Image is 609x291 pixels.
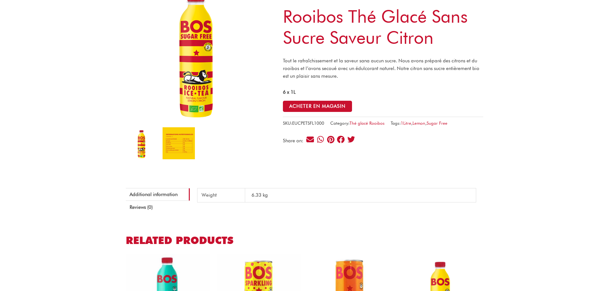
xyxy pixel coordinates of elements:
[126,127,158,159] img: Rooibos Thé Glacé sans sucre Saveur Citron
[126,201,190,213] a: Reviews (0)
[283,88,483,96] p: 6 x 1L
[326,135,335,144] div: Share on pinterest
[413,121,425,126] a: Lemon
[401,121,411,126] a: 1Litre
[330,119,385,127] span: Category:
[163,127,195,159] img: Rooibos Thé Glacé sans sucre Saveur Citron - Image 2
[427,121,447,126] a: Sugar Free
[283,119,324,127] span: SKU:
[245,188,476,202] td: 6.33 kg
[292,121,324,126] span: EUCPETSFL1000
[337,135,345,144] div: Share on facebook
[347,135,356,144] div: Share on twitter
[283,6,483,48] h1: Rooibos Thé Glacé sans sucre Saveur Citron
[126,234,483,247] h2: Related products
[197,188,245,202] th: Weight
[283,101,352,112] button: ACHETER EN MAGASIN
[306,135,315,144] div: Share on email
[391,119,447,127] span: Tags: , ,
[283,57,483,80] p: Tout le rafraîchissement et la saveur sana aucun sucre. Nous avons préparé des citrons et du rooi...
[197,188,476,202] table: Product Details
[126,188,190,201] a: Additional information
[349,121,385,126] a: Thé glacé Rooibos
[283,138,306,143] div: Share on:
[316,135,325,144] div: Share on whatsapp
